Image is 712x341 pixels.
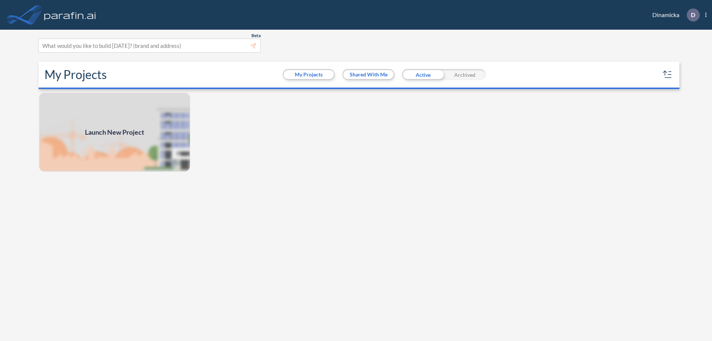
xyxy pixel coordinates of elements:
[284,70,334,79] button: My Projects
[641,9,706,22] div: Dinamicka
[44,68,107,82] h2: My Projects
[444,69,486,80] div: Archived
[39,92,191,172] a: Launch New Project
[85,127,144,137] span: Launch New Project
[343,70,393,79] button: Shared With Me
[691,12,695,18] p: D
[402,69,444,80] div: Active
[43,7,98,22] img: logo
[662,69,673,81] button: sort
[39,92,191,172] img: add
[251,33,261,39] span: Beta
